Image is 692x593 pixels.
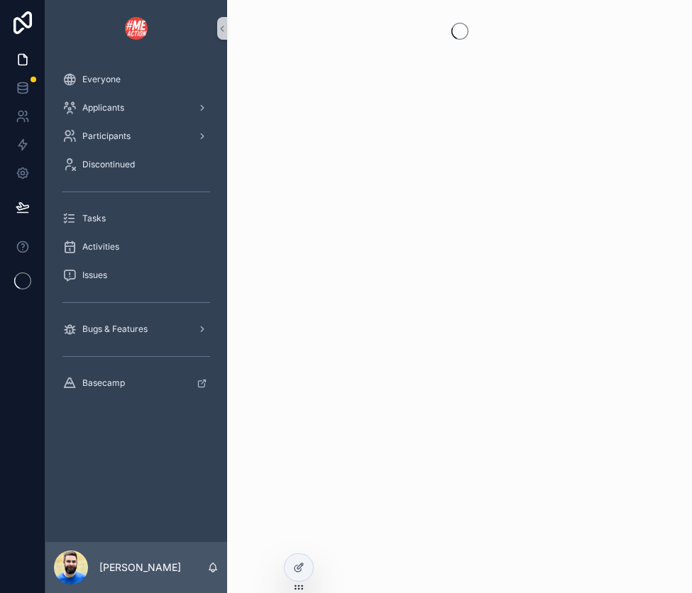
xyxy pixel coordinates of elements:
div: scrollable content [45,57,227,414]
img: App logo [125,17,148,40]
a: Everyone [54,67,219,92]
span: Bugs & Features [82,323,148,335]
span: Activities [82,241,119,253]
span: Basecamp [82,377,125,389]
a: Basecamp [54,370,219,396]
a: Participants [54,123,219,149]
a: Bugs & Features [54,316,219,342]
a: Activities [54,234,219,260]
a: Tasks [54,206,219,231]
p: [PERSON_NAME] [99,560,181,575]
span: Applicants [82,102,124,113]
span: Tasks [82,213,106,224]
a: Discontinued [54,152,219,177]
span: Everyone [82,74,121,85]
a: Applicants [54,95,219,121]
span: Participants [82,131,131,142]
span: Issues [82,270,107,281]
span: Discontinued [82,159,135,170]
a: Issues [54,262,219,288]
